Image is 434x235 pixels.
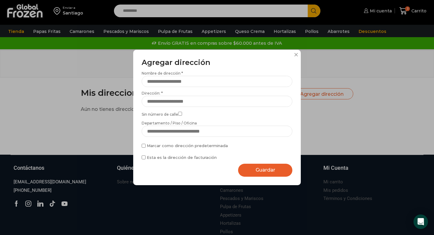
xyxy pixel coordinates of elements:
[178,112,182,116] input: Sin número de calle
[142,111,292,117] label: Sin número de calle
[142,155,146,160] input: Esta es la dirección de facturación
[142,143,146,149] input: Marcar como dirección predeterminada
[142,96,292,107] input: Dirección: *
[142,155,292,160] label: Esta es la dirección de facturación
[142,126,292,137] input: Departamento / Piso / Oficina
[142,76,292,87] input: Nombre de dirección *
[142,143,292,149] label: Marcar como dirección predeterminada
[414,214,428,229] div: Open Intercom Messenger
[142,121,292,137] label: Departamento / Piso / Oficina
[238,164,292,177] button: Guardar
[142,58,292,67] h3: Agregar dirección
[142,91,292,107] label: Dirección: *
[142,71,292,87] label: Nombre de dirección *
[256,167,275,173] span: Guardar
